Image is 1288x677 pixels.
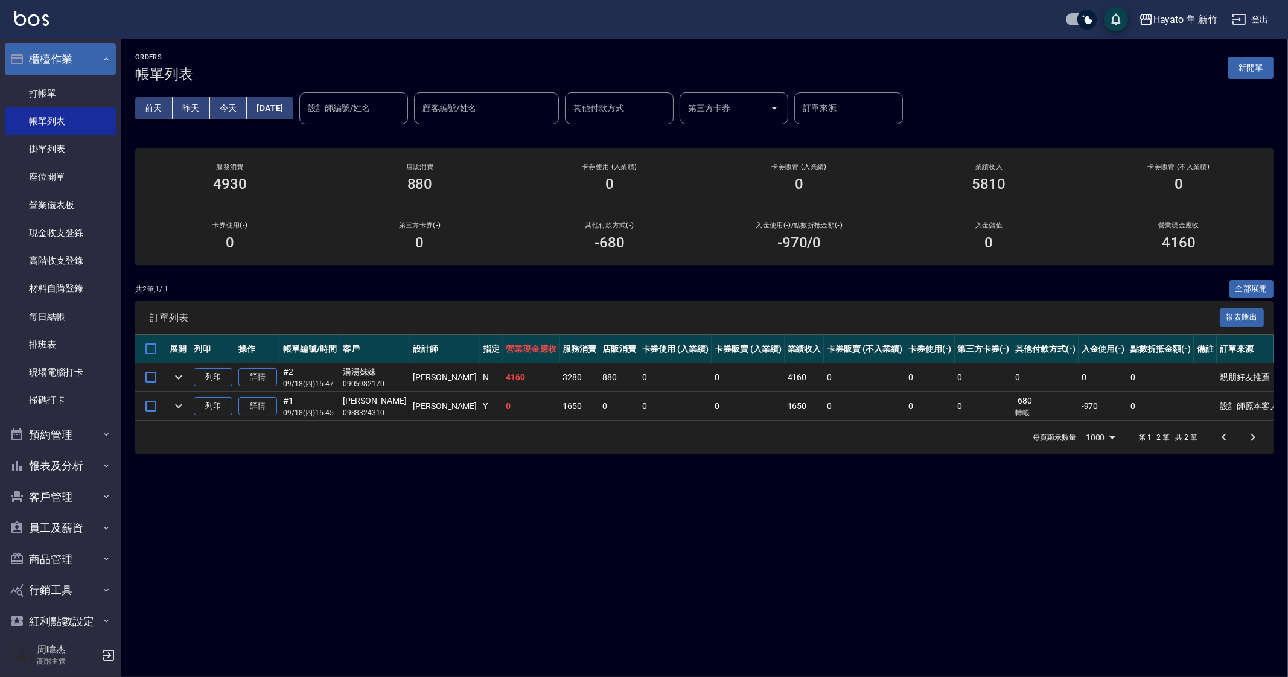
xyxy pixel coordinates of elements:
button: 昨天 [173,97,210,119]
h3: 0 [795,176,803,192]
td: 0 [905,392,955,421]
th: 展開 [167,335,191,363]
p: 0905982170 [343,378,407,389]
td: 0 [712,392,785,421]
button: 客戶管理 [5,482,116,513]
a: 高階收支登錄 [5,247,116,275]
h3: 0 [416,234,424,251]
h2: 卡券使用 (入業績) [529,163,690,171]
h2: 卡券使用(-) [150,221,310,229]
h2: 卡券販賣 (入業績) [719,163,879,171]
h2: ORDERS [135,53,193,61]
div: 1000 [1081,421,1120,454]
button: 紅利點數設定 [5,606,116,637]
th: 客戶 [340,335,410,363]
a: 新開單 [1228,62,1274,73]
h2: 店販消費 [339,163,500,171]
a: 詳情 [238,368,277,387]
button: Open [765,98,784,118]
td: -680 [1012,392,1079,421]
td: [PERSON_NAME] [410,392,480,421]
td: 0 [1127,363,1194,392]
td: [PERSON_NAME] [410,363,480,392]
p: 0988324310 [343,407,407,418]
h3: 帳單列表 [135,66,193,83]
h2: 入金儲值 [908,221,1069,229]
button: 報表匯出 [1220,308,1264,327]
a: 現金收支登錄 [5,219,116,247]
h3: 880 [407,176,433,192]
h2: 卡券販賣 (不入業績) [1098,163,1259,171]
td: 親朋好友推薦 [1217,363,1282,392]
a: 打帳單 [5,80,116,107]
th: 第三方卡券(-) [955,335,1013,363]
h3: -680 [595,234,625,251]
td: 0 [639,392,712,421]
h3: 0 [605,176,614,192]
th: 入金使用(-) [1079,335,1128,363]
h3: 5810 [972,176,1006,192]
button: 列印 [194,397,232,416]
img: Person [10,643,34,667]
td: 0 [712,363,785,392]
p: 高階主管 [37,656,98,667]
img: Logo [14,11,49,26]
p: 共 2 筆, 1 / 1 [135,284,168,294]
a: 營業儀表板 [5,191,116,219]
button: [DATE] [247,97,293,119]
th: 點數折抵金額(-) [1127,335,1194,363]
td: 1650 [785,392,824,421]
button: 今天 [210,97,247,119]
button: Hayato 隼 新竹 [1134,7,1222,32]
td: 3280 [560,363,599,392]
td: 0 [824,392,905,421]
th: 業績收入 [785,335,824,363]
div: Hayato 隼 新竹 [1153,12,1217,27]
td: Y [480,392,503,421]
h2: 其他付款方式(-) [529,221,690,229]
button: 列印 [194,368,232,387]
th: 營業現金應收 [503,335,560,363]
button: save [1104,7,1128,31]
a: 帳單列表 [5,107,116,135]
a: 詳情 [238,397,277,416]
a: 座位開單 [5,163,116,191]
button: 報表及分析 [5,450,116,482]
th: 設計師 [410,335,480,363]
button: expand row [170,368,188,386]
td: 0 [503,392,560,421]
h2: 營業現金應收 [1098,221,1259,229]
h3: 4160 [1162,234,1196,251]
a: 每日結帳 [5,303,116,331]
td: -970 [1079,392,1128,421]
th: 帳單編號/時間 [280,335,340,363]
td: 880 [599,363,639,392]
th: 店販消費 [599,335,639,363]
th: 卡券使用(-) [905,335,955,363]
h3: -970 /0 [777,234,821,251]
a: 材料自購登錄 [5,275,116,302]
button: 全部展開 [1229,280,1274,299]
a: 掛單列表 [5,135,116,163]
td: 4160 [503,363,560,392]
h3: 0 [226,234,234,251]
td: N [480,363,503,392]
td: 0 [1079,363,1128,392]
th: 卡券販賣 (入業績) [712,335,785,363]
th: 卡券使用 (入業績) [639,335,712,363]
th: 備註 [1194,335,1217,363]
button: 櫃檯作業 [5,43,116,75]
td: 0 [1012,363,1079,392]
th: 操作 [235,335,280,363]
button: 員工及薪資 [5,512,116,544]
button: 登出 [1227,8,1274,31]
th: 訂單來源 [1217,335,1282,363]
button: 預約管理 [5,419,116,451]
button: 商品管理 [5,544,116,575]
td: 0 [824,363,905,392]
p: 每頁顯示數量 [1033,432,1076,443]
h2: 第三方卡券(-) [339,221,500,229]
h2: 入金使用(-) /點數折抵金額(-) [719,221,879,229]
button: 新開單 [1228,57,1274,79]
div: 湯湯妹妹 [343,366,407,378]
